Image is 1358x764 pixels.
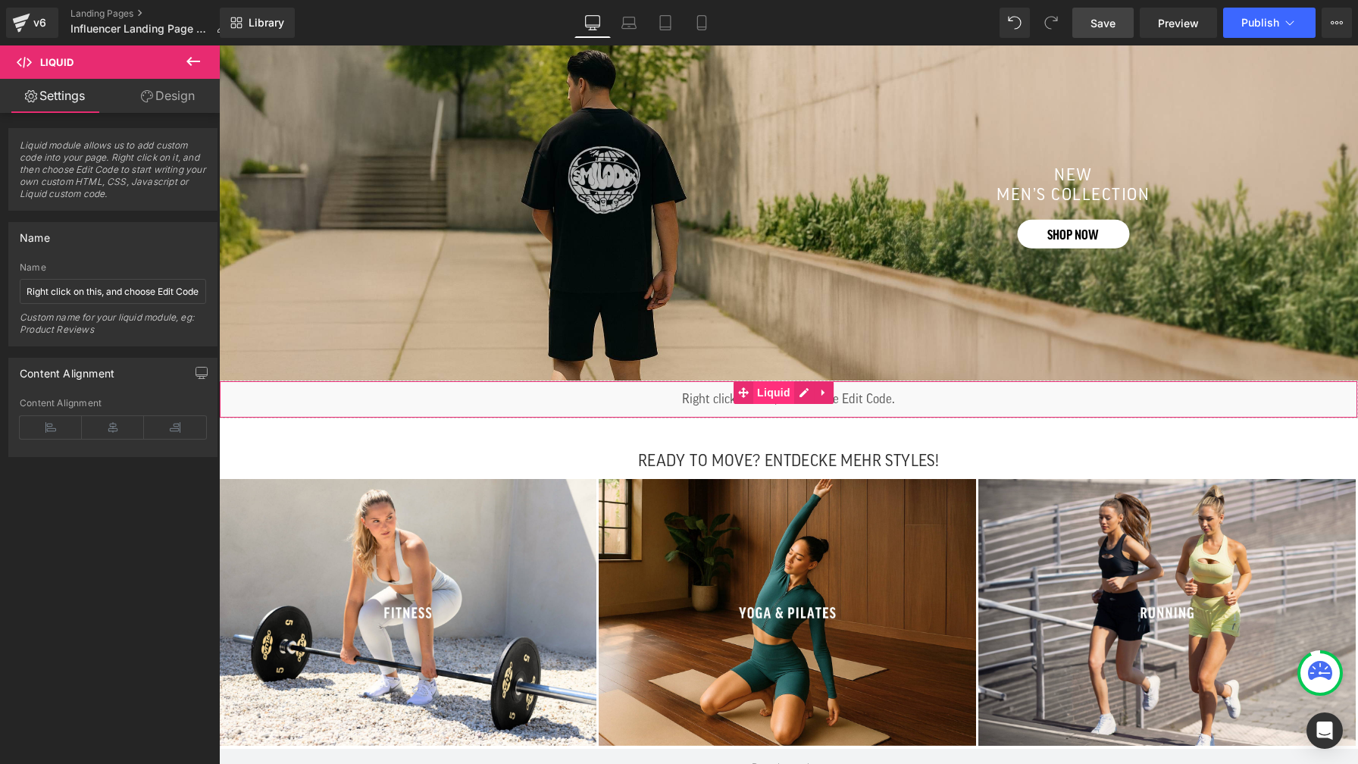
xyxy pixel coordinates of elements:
[40,56,74,68] span: Liquid
[534,336,575,359] span: Liquid
[30,13,49,33] div: v6
[113,79,223,113] a: Design
[20,359,114,380] div: Content Alignment
[1306,712,1343,749] div: Open Intercom Messenger
[20,262,206,273] div: Name
[835,121,874,137] font: new
[70,8,239,20] a: Landing Pages
[778,141,931,158] font: men’s collection
[1241,17,1279,29] span: Publish
[1158,15,1199,31] span: Preview
[684,8,720,38] a: Mobile
[20,223,50,244] div: Name
[611,8,647,38] a: Laptop
[798,174,910,203] a: SHOP NOW
[249,16,284,30] span: Library
[70,23,210,35] span: Influencer Landing Page Dev
[20,398,206,409] div: Content Alignment
[20,139,206,210] span: Liquid module allows us to add custom code into your page. Right click on it, and then choose Edi...
[20,312,206,346] div: Custom name for your liquid module, eg: Product Reviews
[1090,15,1115,31] span: Save
[1322,8,1352,38] button: More
[1036,8,1066,38] button: Redo
[574,8,611,38] a: Desktop
[6,8,58,38] a: v6
[1140,8,1217,38] a: Preview
[1223,8,1316,38] button: Publish
[828,176,880,202] span: SHOP NOW
[1000,8,1030,38] button: Undo
[595,336,615,359] a: Expand / Collapse
[647,8,684,38] a: Tablet
[220,8,295,38] a: New Library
